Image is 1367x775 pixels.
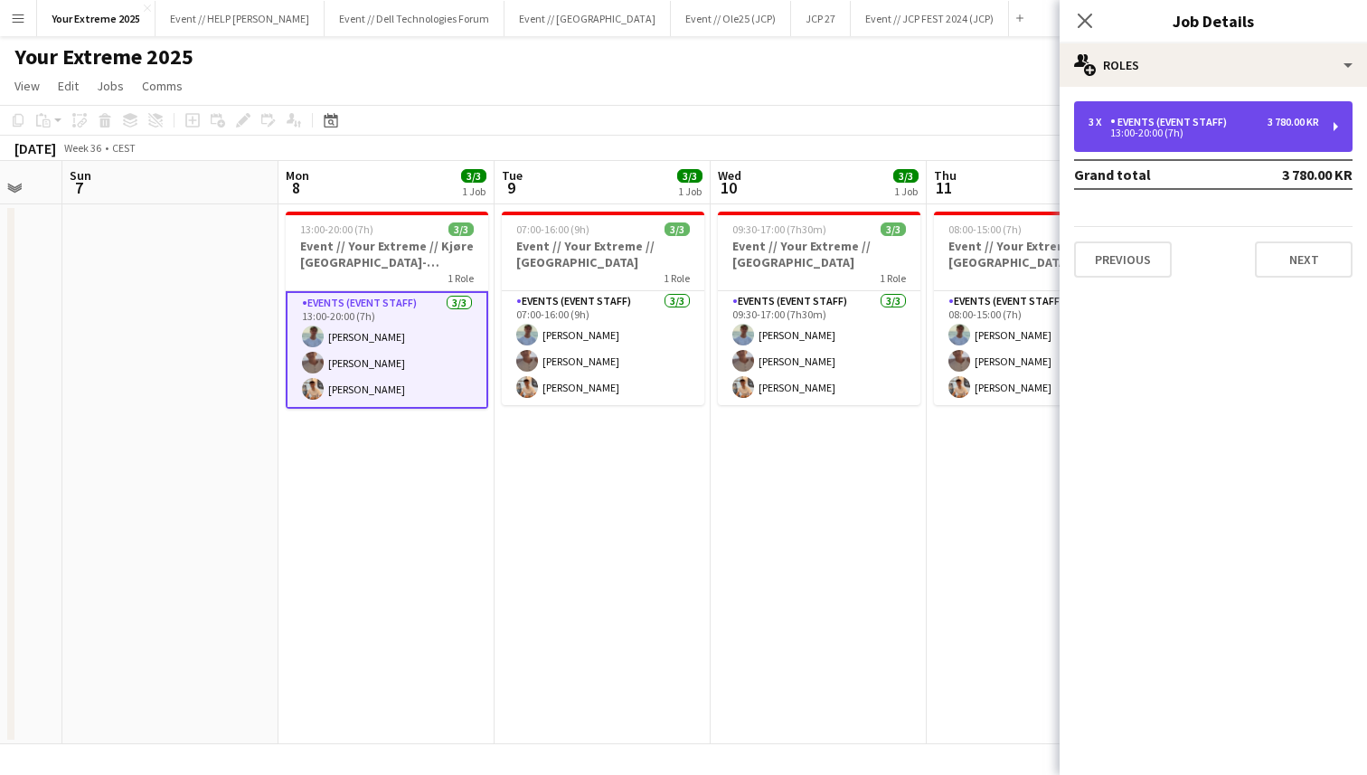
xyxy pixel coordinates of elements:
[286,212,488,409] app-job-card: 13:00-20:00 (7h)3/3Event // Your Extreme // Kjøre [GEOGRAPHIC_DATA]-[GEOGRAPHIC_DATA]1 RoleEvents...
[135,74,190,98] a: Comms
[1110,116,1234,128] div: Events (Event Staff)
[283,177,309,198] span: 8
[502,238,704,270] h3: Event // Your Extreme // [GEOGRAPHIC_DATA]
[97,78,124,94] span: Jobs
[880,271,906,285] span: 1 Role
[325,1,504,36] button: Event // Dell Technologies Forum
[934,291,1136,405] app-card-role: Events (Event Staff)3/308:00-15:00 (7h)[PERSON_NAME][PERSON_NAME][PERSON_NAME]
[14,43,193,71] h1: Your Extreme 2025
[502,291,704,405] app-card-role: Events (Event Staff)3/307:00-16:00 (9h)[PERSON_NAME][PERSON_NAME][PERSON_NAME]
[718,238,920,270] h3: Event // Your Extreme // [GEOGRAPHIC_DATA]
[58,78,79,94] span: Edit
[931,177,957,198] span: 11
[948,222,1022,236] span: 08:00-15:00 (7h)
[665,222,690,236] span: 3/3
[1060,9,1367,33] h3: Job Details
[502,212,704,405] app-job-card: 07:00-16:00 (9h)3/3Event // Your Extreme // [GEOGRAPHIC_DATA]1 RoleEvents (Event Staff)3/307:00-1...
[90,74,131,98] a: Jobs
[881,222,906,236] span: 3/3
[499,177,523,198] span: 9
[1074,160,1239,189] td: Grand total
[462,184,486,198] div: 1 Job
[1060,43,1367,87] div: Roles
[677,169,702,183] span: 3/3
[37,1,156,36] button: Your Extreme 2025
[1074,241,1172,278] button: Previous
[934,167,957,184] span: Thu
[1239,160,1353,189] td: 3 780.00 KR
[732,222,826,236] span: 09:30-17:00 (7h30m)
[461,169,486,183] span: 3/3
[1089,128,1319,137] div: 13:00-20:00 (7h)
[286,238,488,270] h3: Event // Your Extreme // Kjøre [GEOGRAPHIC_DATA]-[GEOGRAPHIC_DATA]
[7,74,47,98] a: View
[14,78,40,94] span: View
[286,291,488,409] app-card-role: Events (Event Staff)3/313:00-20:00 (7h)[PERSON_NAME][PERSON_NAME][PERSON_NAME]
[718,291,920,405] app-card-role: Events (Event Staff)3/309:30-17:00 (7h30m)[PERSON_NAME][PERSON_NAME][PERSON_NAME]
[67,177,91,198] span: 7
[504,1,671,36] button: Event // [GEOGRAPHIC_DATA]
[286,167,309,184] span: Mon
[142,78,183,94] span: Comms
[448,271,474,285] span: 1 Role
[718,212,920,405] app-job-card: 09:30-17:00 (7h30m)3/3Event // Your Extreme // [GEOGRAPHIC_DATA]1 RoleEvents (Event Staff)3/309:3...
[112,141,136,155] div: CEST
[851,1,1009,36] button: Event // JCP FEST 2024 (JCP)
[664,271,690,285] span: 1 Role
[934,238,1136,270] h3: Event // Your Extreme // Kjøre [GEOGRAPHIC_DATA]-[GEOGRAPHIC_DATA]
[300,222,373,236] span: 13:00-20:00 (7h)
[70,167,91,184] span: Sun
[51,74,86,98] a: Edit
[934,212,1136,405] app-job-card: 08:00-15:00 (7h)3/3Event // Your Extreme // Kjøre [GEOGRAPHIC_DATA]-[GEOGRAPHIC_DATA]1 RoleEvents...
[516,222,589,236] span: 07:00-16:00 (9h)
[502,167,523,184] span: Tue
[715,177,741,198] span: 10
[791,1,851,36] button: JCP 27
[671,1,791,36] button: Event // Ole25 (JCP)
[718,167,741,184] span: Wed
[448,222,474,236] span: 3/3
[60,141,105,155] span: Week 36
[893,169,919,183] span: 3/3
[894,184,918,198] div: 1 Job
[14,139,56,157] div: [DATE]
[1089,116,1110,128] div: 3 x
[1268,116,1319,128] div: 3 780.00 KR
[678,184,702,198] div: 1 Job
[1255,241,1353,278] button: Next
[156,1,325,36] button: Event // HELP [PERSON_NAME]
